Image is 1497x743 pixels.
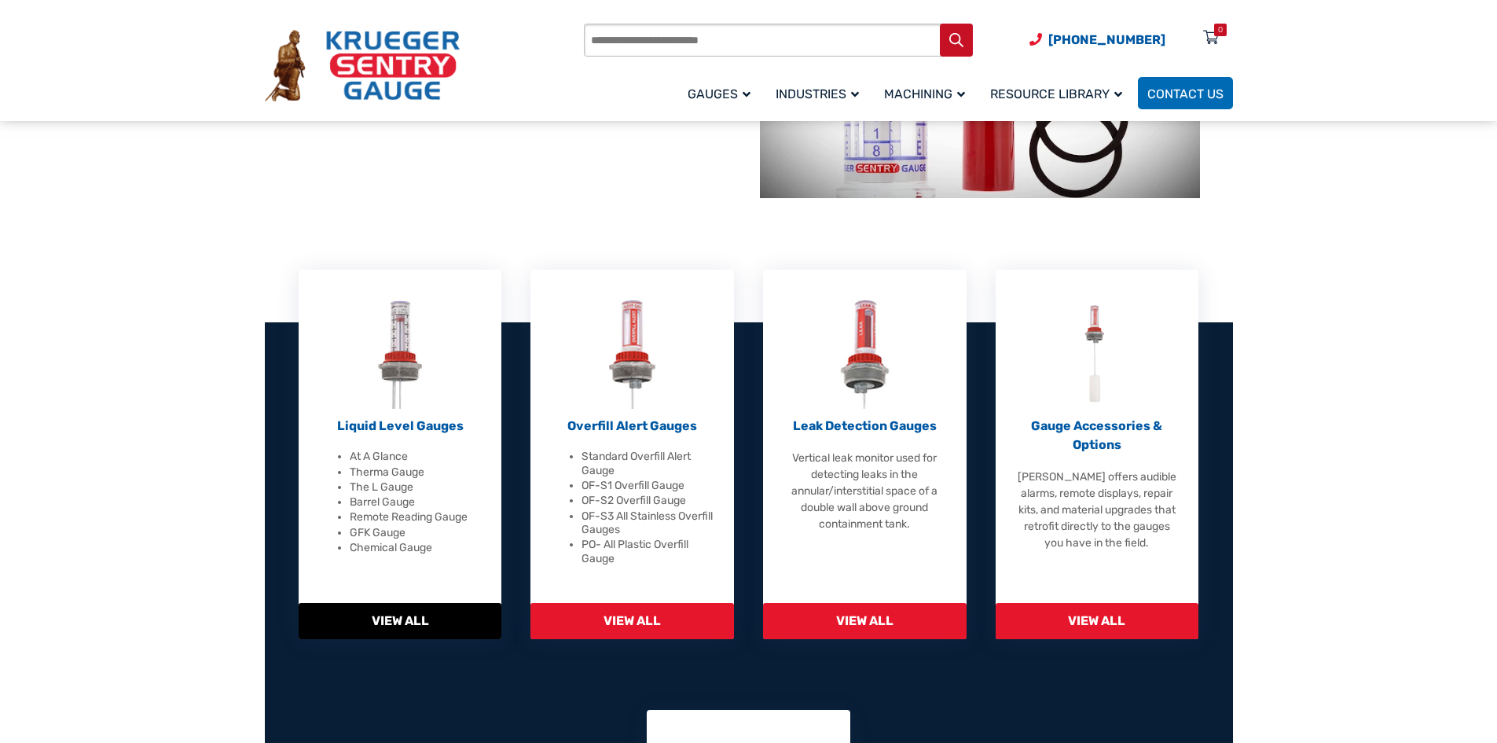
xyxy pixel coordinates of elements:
[1147,86,1224,101] span: Contact Us
[840,300,890,409] img: Leak Detection Gauges
[1015,417,1180,454] p: Gauge Accessories & Options
[350,480,482,495] li: The L Gauge
[1029,30,1165,50] a: Phone Number (920) 434-8860
[375,300,425,409] img: Liquid Level Gauges
[766,75,875,112] a: Industries
[763,270,967,639] a: Leak Detection Gauges Leak Detection Gauges Vertical leak monitor used for detecting leaks in the...
[776,86,859,101] span: Industries
[299,603,502,639] span: View All
[350,450,482,464] li: At A Glance
[783,417,947,436] p: Leak Detection Gauges
[884,86,965,101] span: Machining
[582,538,714,565] li: PO- All Plastic Overfill Gauge
[1218,24,1223,36] div: 0
[299,270,502,639] a: Liquid Level Gauges Liquid Level Gauges At A Glance Therma Gauge The L Gauge Barrel Gauge Remote ...
[1138,77,1233,109] a: Contact Us
[1015,469,1180,551] p: [PERSON_NAME] offers audible alarms, remote displays, repair kits, and material upgrades that ret...
[582,450,714,477] li: Standard Overfill Alert Gauge
[981,75,1138,112] a: Resource Library
[582,494,714,508] li: OF-S2 Overfill Gauge
[530,270,734,639] a: Overfill Alert Gauges Overfill Alert Gauges Standard Overfill Alert Gauge OF-S1 Overfill Gauge OF...
[996,270,1199,639] a: Gauge Accessories & Options Gauge Accessories & Options [PERSON_NAME] offers audible alarms, remo...
[265,30,460,102] img: Krueger Sentry Gauge
[607,300,657,409] img: Overfill Alert Gauges
[1072,300,1122,409] img: Gauge Accessories & Options
[582,479,714,493] li: OF-S1 Overfill Gauge
[990,86,1122,101] span: Resource Library
[688,86,750,101] span: Gauges
[550,417,714,436] p: Overfill Alert Gauges
[350,541,482,555] li: Chemical Gauge
[875,75,981,112] a: Machining
[582,509,714,537] li: OF-S3 All Stainless Overfill Gauges
[350,510,482,524] li: Remote Reading Gauge
[996,603,1199,639] span: View All
[678,75,766,112] a: Gauges
[763,603,967,639] span: View All
[783,450,947,532] p: Vertical leak monitor used for detecting leaks in the annular/interstitial space of a double wall...
[1048,32,1165,47] span: [PHONE_NUMBER]
[350,526,482,540] li: GFK Gauge
[350,495,482,509] li: Barrel Gauge
[530,603,734,639] span: View All
[350,465,482,480] li: Therma Gauge
[318,417,482,436] p: Liquid Level Gauges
